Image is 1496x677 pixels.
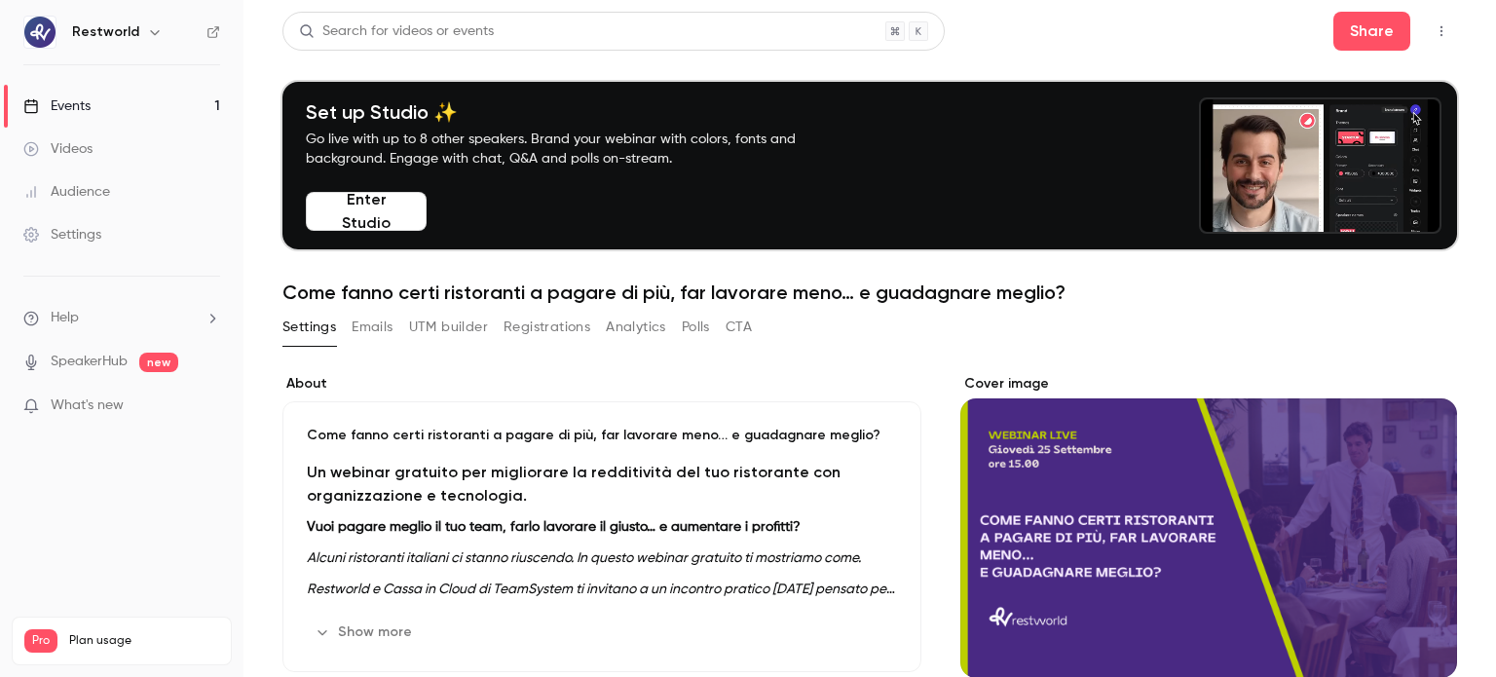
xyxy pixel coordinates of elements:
[307,461,897,508] h2: Un webinar gratuito per migliorare la redditività del tuo ristorante con organizzazione e tecnolo...
[23,139,93,159] div: Videos
[23,308,220,328] li: help-dropdown-opener
[960,374,1457,394] label: Cover image
[307,426,897,445] p: Come fanno certi ristoranti a pagare di più, far lavorare meno… e guadagnare meglio?
[282,374,921,394] label: About
[51,352,128,372] a: SpeakerHub
[23,225,101,244] div: Settings
[51,395,124,416] span: What's new
[72,22,139,42] h6: Restworld
[726,312,752,343] button: CTA
[299,21,494,42] div: Search for videos or events
[352,312,393,343] button: Emails
[51,308,79,328] span: Help
[306,192,427,231] button: Enter Studio
[1333,12,1410,51] button: Share
[307,617,424,648] button: Show more
[504,312,590,343] button: Registrations
[682,312,710,343] button: Polls
[306,100,841,124] h4: Set up Studio ✨
[606,312,666,343] button: Analytics
[24,629,57,653] span: Pro
[23,96,91,116] div: Events
[409,312,488,343] button: UTM builder
[23,182,110,202] div: Audience
[197,397,220,415] iframe: Noticeable Trigger
[282,312,336,343] button: Settings
[69,633,219,649] span: Plan usage
[24,17,56,48] img: Restworld
[282,281,1457,304] h1: Come fanno certi ristoranti a pagare di più, far lavorare meno… e guadagnare meglio?
[307,520,801,534] strong: Vuoi pagare meglio il tuo team, farlo lavorare il giusto… e aumentare i profitti?
[139,353,178,372] span: new
[307,551,861,565] em: Alcuni ristoranti italiani ci stanno riuscendo. In questo webinar gratuito ti mostriamo come.
[307,583,895,643] em: Restworld e Cassa in Cloud di TeamSystem ti invitano a un incontro pratico [DATE] pensato per imp...
[306,130,841,169] p: Go live with up to 8 other speakers. Brand your webinar with colors, fonts and background. Engage...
